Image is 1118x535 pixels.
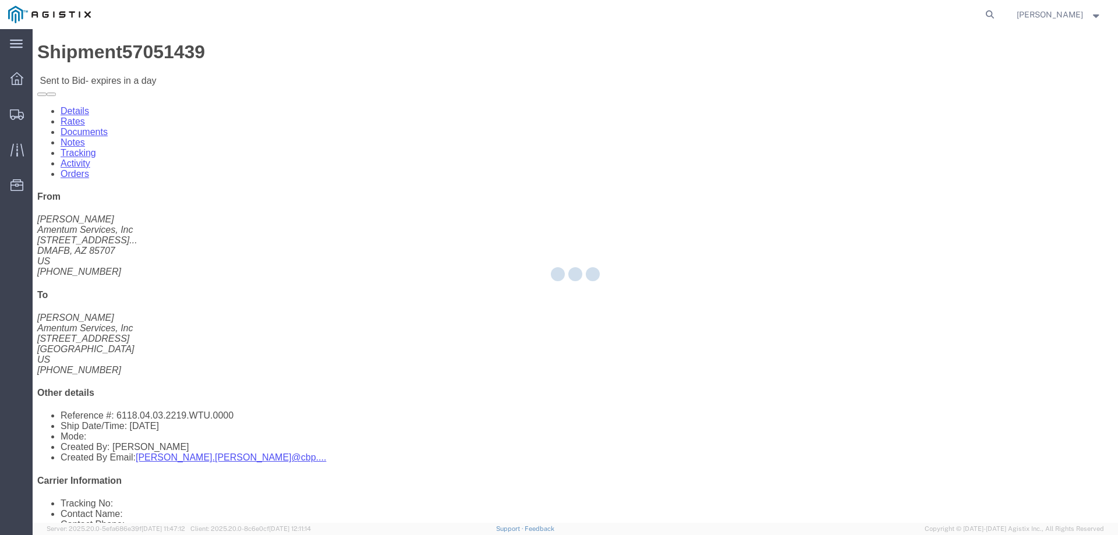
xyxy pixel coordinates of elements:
[269,525,311,532] span: [DATE] 12:11:14
[190,525,311,532] span: Client: 2025.20.0-8c6e0cf
[1017,8,1083,21] span: Cierra Brown
[525,525,554,532] a: Feedback
[496,525,525,532] a: Support
[8,6,91,23] img: logo
[47,525,185,532] span: Server: 2025.20.0-5efa686e39f
[1016,8,1102,22] button: [PERSON_NAME]
[141,525,185,532] span: [DATE] 11:47:12
[925,524,1104,534] span: Copyright © [DATE]-[DATE] Agistix Inc., All Rights Reserved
